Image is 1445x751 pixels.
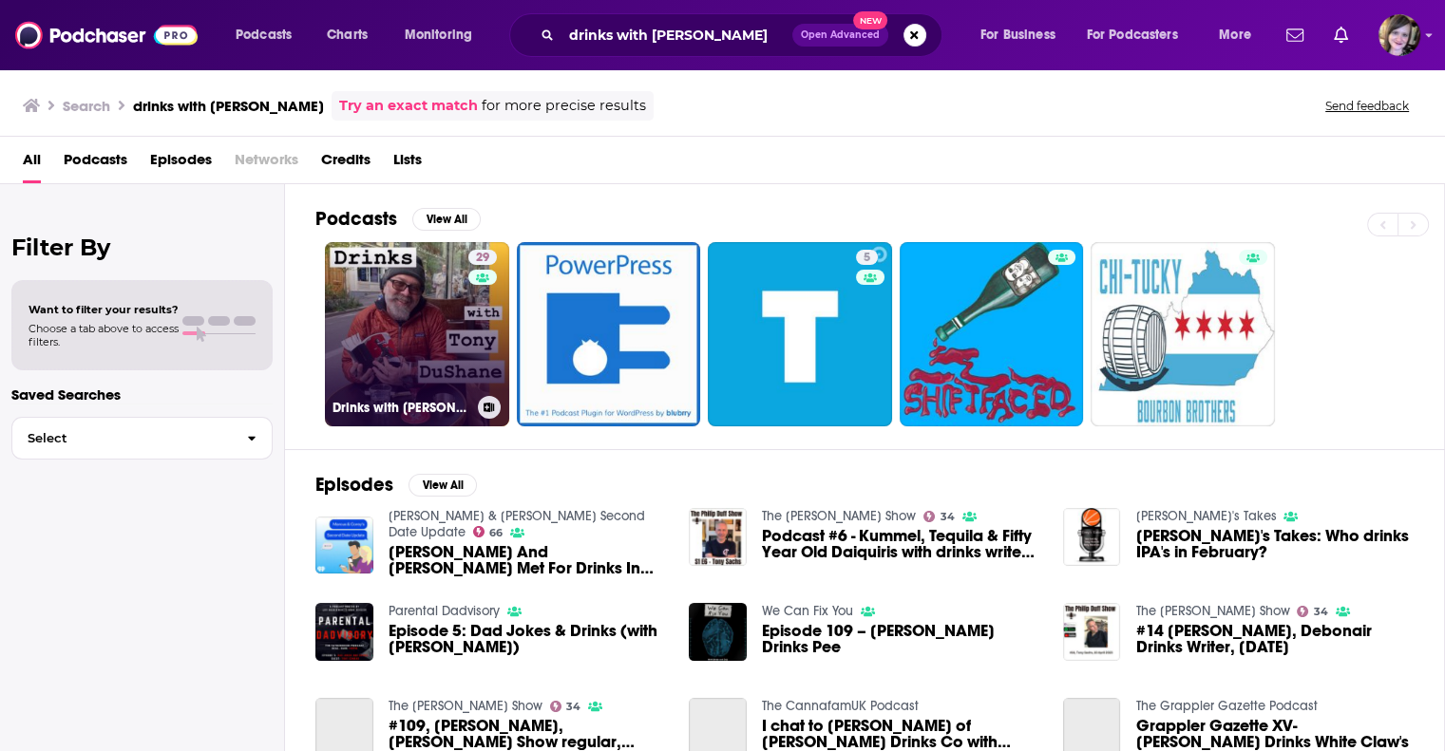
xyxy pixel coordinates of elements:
[389,544,667,576] span: [PERSON_NAME] And [PERSON_NAME] Met For Drinks In [PERSON_NAME][GEOGRAPHIC_DATA], [PERSON_NAME] E...
[792,24,888,47] button: Open AdvancedNew
[315,473,477,497] a: EpisodesView All
[11,417,273,460] button: Select
[566,703,580,711] span: 34
[762,528,1040,560] span: Podcast #6 - Kummel, Tequila & Fifty Year Old Daiquiris with drinks writer [PERSON_NAME]
[482,95,646,117] span: for more precise results
[1063,508,1121,566] img: Tony's Takes: Who drinks IPA's in February?
[315,603,373,661] img: Episode 5: Dad Jokes & Drinks (with Tony Conrad)
[561,20,792,50] input: Search podcasts, credits, & more...
[389,698,542,714] a: The Philip Duff Show
[325,242,509,426] a: 29Drinks with [PERSON_NAME]
[315,516,373,574] img: Tony And Haley Met For Drinks In Hayes Valley, Tony Even Spent The Night.
[389,623,667,655] span: Episode 5: Dad Jokes & Drinks (with [PERSON_NAME])
[468,250,497,265] a: 29
[1063,603,1121,661] a: #14 Tony Sachs, Debonair Drinks Writer, 10 April 2023
[1378,14,1420,56] button: Show profile menu
[967,20,1079,50] button: open menu
[389,718,667,750] span: #109, [PERSON_NAME], [PERSON_NAME] Show regular, drinks writer, bon vivant
[1135,528,1414,560] a: Tony's Takes: Who drinks IPA's in February?
[64,144,127,183] span: Podcasts
[1135,623,1414,655] span: #14 [PERSON_NAME], Debonair Drinks Writer, [DATE]
[476,249,489,268] span: 29
[1219,22,1251,48] span: More
[389,623,667,655] a: Episode 5: Dad Jokes & Drinks (with Tony Conrad)
[1087,22,1178,48] span: For Podcasters
[409,474,477,497] button: View All
[133,97,324,115] h3: drinks with [PERSON_NAME]
[315,207,481,231] a: PodcastsView All
[1135,508,1276,524] a: Tony's Takes
[389,508,645,540] a: Marcus & Corey's Second Date Update
[1135,718,1414,750] a: Grappler Gazette XV- Tony Khan Drinks White Claw's
[923,511,955,522] a: 34
[1135,718,1414,750] span: Grappler Gazette XV- [PERSON_NAME] Drinks White Claw's
[29,303,179,316] span: Want to filter your results?
[389,603,500,619] a: Parental Dadvisory
[327,22,368,48] span: Charts
[1378,14,1420,56] img: User Profile
[315,207,397,231] h2: Podcasts
[1378,14,1420,56] span: Logged in as IAmMBlankenship
[1297,606,1328,617] a: 34
[762,528,1040,560] a: Podcast #6 - Kummel, Tequila & Fifty Year Old Daiquiris with drinks writer Tony Sachs
[11,385,273,404] p: Saved Searches
[980,22,1055,48] span: For Business
[689,508,747,566] img: Podcast #6 - Kummel, Tequila & Fifty Year Old Daiquiris with drinks writer Tony Sachs
[389,544,667,576] a: Tony And Haley Met For Drinks In Hayes Valley, Tony Even Spent The Night.
[29,322,179,348] span: Choose a tab above to access filters.
[333,400,470,416] h3: Drinks with [PERSON_NAME]
[1074,20,1206,50] button: open menu
[1279,19,1311,51] a: Show notifications dropdown
[150,144,212,183] a: Episodes
[11,234,273,261] h2: Filter By
[527,13,960,57] div: Search podcasts, credits, & more...
[941,513,955,521] span: 34
[235,144,298,183] span: Networks
[393,144,422,183] span: Lists
[762,623,1040,655] a: Episode 109 – Tony Stark Drinks Pee
[762,603,853,619] a: We Can Fix You
[222,20,316,50] button: open menu
[762,698,919,714] a: The CannafamUK Podcast
[473,526,504,537] a: 66
[762,508,916,524] a: The Philip Duff Show
[405,22,472,48] span: Monitoring
[412,208,481,231] button: View All
[708,242,892,426] a: 5
[762,718,1040,750] span: I chat to [PERSON_NAME] of [PERSON_NAME] Drinks Co with Hemp CBD
[15,17,198,53] img: Podchaser - Follow, Share and Rate Podcasts
[1135,698,1317,714] a: The Grappler Gazette Podcast
[1320,98,1415,114] button: Send feedback
[853,11,887,29] span: New
[856,250,878,265] a: 5
[762,718,1040,750] a: I chat to Tony of Oshaughnessy Drinks Co with Hemp CBD
[236,22,292,48] span: Podcasts
[801,30,880,40] span: Open Advanced
[689,603,747,661] img: Episode 109 – Tony Stark Drinks Pee
[321,144,371,183] a: Credits
[489,529,503,537] span: 66
[1135,528,1414,560] span: [PERSON_NAME]'s Takes: Who drinks IPA's in February?
[1206,20,1275,50] button: open menu
[12,432,232,444] span: Select
[315,473,393,497] h2: Episodes
[1135,603,1289,619] a: The Philip Duff Show
[1326,19,1356,51] a: Show notifications dropdown
[391,20,497,50] button: open menu
[1135,623,1414,655] a: #14 Tony Sachs, Debonair Drinks Writer, 10 April 2023
[1314,608,1328,616] span: 34
[23,144,41,183] span: All
[762,623,1040,655] span: Episode 109 – [PERSON_NAME] Drinks Pee
[864,249,870,268] span: 5
[339,95,478,117] a: Try an exact match
[550,701,581,712] a: 34
[389,718,667,750] a: #109, Tony Sachs, Philip Duff Show regular, drinks writer, bon vivant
